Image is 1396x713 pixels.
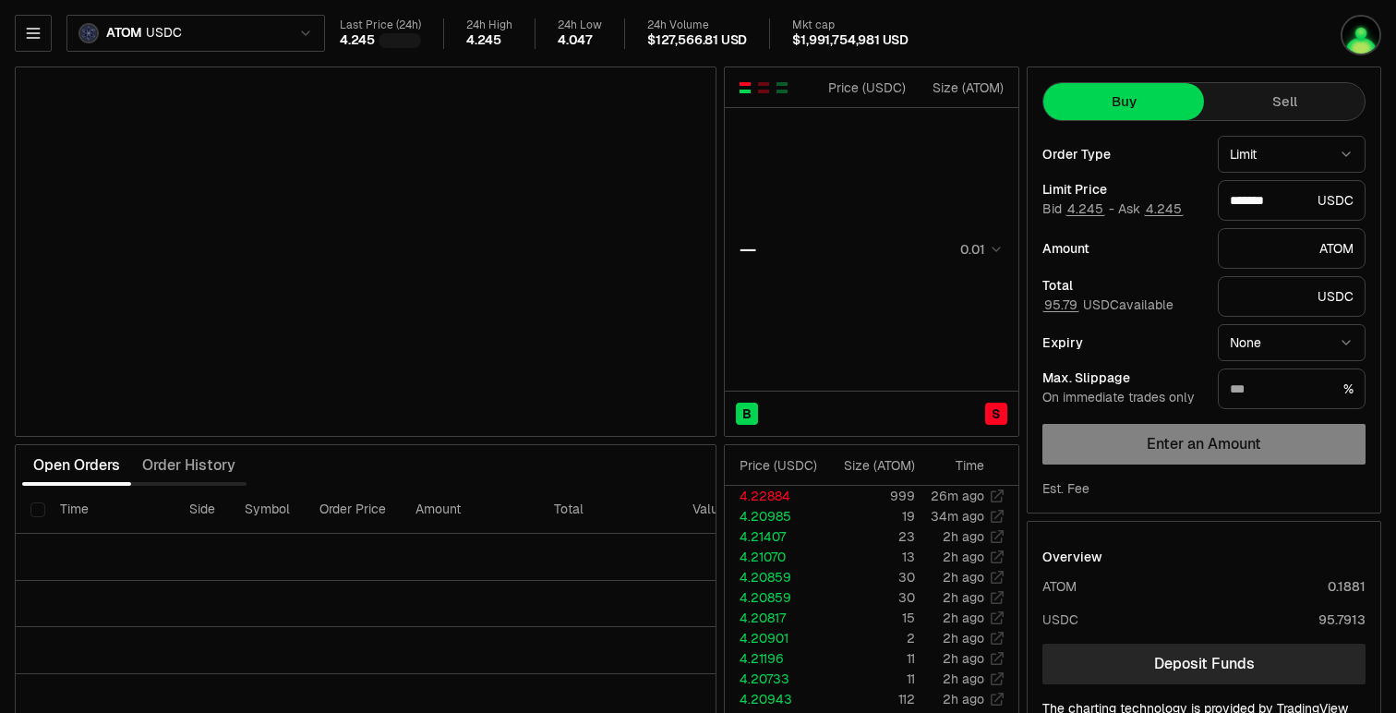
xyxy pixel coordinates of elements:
[1144,201,1184,216] button: 4.245
[992,405,1001,423] span: S
[725,587,824,608] td: 4.20859
[824,648,916,669] td: 11
[725,608,824,628] td: 4.20817
[740,236,756,262] div: —
[466,32,501,49] div: 4.245
[1218,276,1366,317] div: USDC
[80,25,97,42] img: ATOM Logo
[305,486,401,534] th: Order Price
[1042,644,1366,684] a: Deposit Funds
[921,79,1004,97] div: Size ( ATOM )
[174,486,230,534] th: Side
[824,587,916,608] td: 30
[647,32,747,49] div: $127,566.81 USD
[1042,183,1203,196] div: Limit Price
[106,25,142,42] span: ATOM
[931,456,984,475] div: Time
[725,486,824,506] td: 4.22884
[824,608,916,628] td: 15
[943,610,984,626] time: 2h ago
[401,486,539,534] th: Amount
[1042,279,1203,292] div: Total
[16,67,716,436] iframe: Financial Chart
[1042,610,1078,629] div: USDC
[943,549,984,565] time: 2h ago
[1042,148,1203,161] div: Order Type
[725,567,824,587] td: 4.20859
[131,447,247,484] button: Order History
[931,488,984,504] time: 26m ago
[943,671,984,687] time: 2h ago
[725,547,824,567] td: 4.21070
[1042,577,1077,596] div: ATOM
[647,18,747,32] div: 24h Volume
[539,486,678,534] th: Total
[340,32,375,49] div: 4.245
[1328,577,1366,596] div: 0.1881
[756,80,771,95] button: Show Sell Orders Only
[22,447,131,484] button: Open Orders
[678,486,740,534] th: Value
[1042,371,1203,384] div: Max. Slippage
[792,32,909,49] div: $1,991,754,981 USD
[1318,610,1366,629] div: 95.7913
[824,628,916,648] td: 2
[838,456,915,475] div: Size ( ATOM )
[1042,390,1203,406] div: On immediate trades only
[775,80,789,95] button: Show Buy Orders Only
[558,18,602,32] div: 24h Low
[1218,180,1366,221] div: USDC
[824,526,916,547] td: 23
[1042,242,1203,255] div: Amount
[824,547,916,567] td: 13
[1204,83,1365,120] button: Sell
[1218,136,1366,173] button: Limit
[1218,324,1366,361] button: None
[1065,201,1105,216] button: 4.245
[1118,201,1184,218] span: Ask
[824,486,916,506] td: 999
[943,528,984,545] time: 2h ago
[340,18,421,32] div: Last Price (24h)
[824,506,916,526] td: 19
[943,630,984,647] time: 2h ago
[943,650,984,667] time: 2h ago
[792,18,909,32] div: Mkt cap
[146,25,181,42] span: USDC
[30,502,45,517] button: Select all
[725,628,824,648] td: 4.20901
[45,486,174,534] th: Time
[558,32,593,49] div: 4.047
[1042,479,1089,498] div: Est. Fee
[931,508,984,525] time: 34m ago
[725,648,824,669] td: 4.21196
[725,526,824,547] td: 4.21407
[824,79,906,97] div: Price ( USDC )
[740,456,823,475] div: Price ( USDC )
[725,669,824,689] td: 4.20733
[943,691,984,707] time: 2h ago
[1042,296,1173,313] span: USDC available
[1043,83,1204,120] button: Buy
[230,486,305,534] th: Symbol
[1042,201,1114,218] span: Bid -
[725,689,824,709] td: 4.20943
[738,80,752,95] button: Show Buy and Sell Orders
[466,18,512,32] div: 24h High
[943,569,984,586] time: 2h ago
[1042,548,1102,566] div: Overview
[742,405,752,423] span: B
[824,689,916,709] td: 112
[1042,297,1079,312] button: 95.79
[943,589,984,606] time: 2h ago
[824,669,916,689] td: 11
[1218,369,1366,409] div: %
[955,238,1004,260] button: 0.01
[1342,17,1379,54] img: BTFD
[725,506,824,526] td: 4.20985
[1218,228,1366,269] div: ATOM
[824,567,916,587] td: 30
[1042,336,1203,349] div: Expiry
